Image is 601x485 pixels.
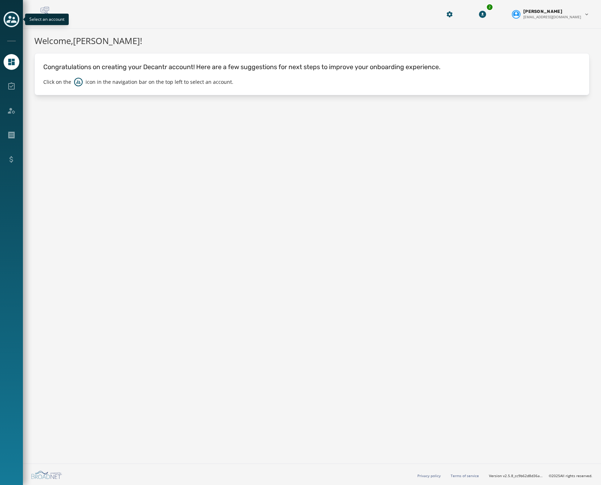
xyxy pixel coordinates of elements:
[43,62,581,72] p: Congratulations on creating your Decantr account! Here are a few suggestions for next steps to im...
[503,473,543,479] span: v2.5.8_cc9b62d8d36ac40d66e6ee4009d0e0f304571100
[4,54,19,70] a: Navigate to Home
[476,8,489,21] button: Download Menu
[43,78,71,86] p: Click on the
[549,473,592,478] span: © 2025 All rights reserved.
[443,8,456,21] button: Manage global settings
[86,78,233,86] p: icon in the navigation bar on the top left to select an account.
[451,473,479,478] a: Terms of service
[34,34,590,47] h1: Welcome, [PERSON_NAME] !
[489,473,543,479] span: Version
[29,16,64,22] span: Select an account
[523,9,562,14] span: [PERSON_NAME]
[4,11,19,27] button: Toggle account select drawer
[417,473,441,478] a: Privacy policy
[523,14,581,20] span: [EMAIL_ADDRESS][DOMAIN_NAME]
[486,4,493,11] div: 2
[509,6,592,23] button: User settings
